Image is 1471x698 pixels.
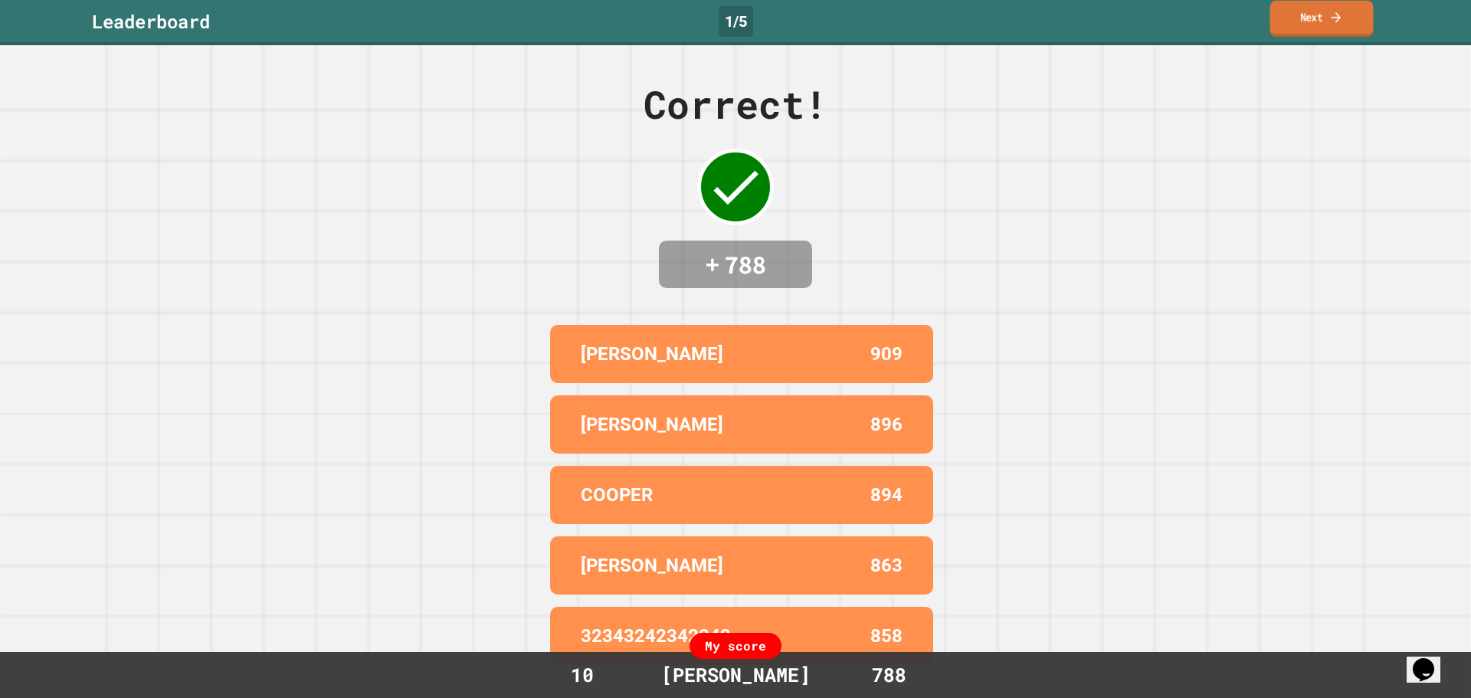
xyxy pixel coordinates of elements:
div: Correct! [644,76,827,133]
div: Leaderboard [92,8,210,35]
p: [PERSON_NAME] [581,411,723,438]
div: [PERSON_NAME] [646,660,826,690]
p: 863 [870,552,903,579]
p: 894 [870,481,903,509]
p: 858 [870,622,903,650]
p: 896 [870,411,903,438]
div: 1 / 5 [719,6,753,37]
div: 10 [525,660,640,690]
p: [PERSON_NAME] [581,552,723,579]
div: 788 [831,660,946,690]
div: My score [690,633,781,659]
iframe: chat widget [1407,637,1456,683]
p: COOPER [581,481,653,509]
p: 909 [870,340,903,368]
p: 32343242342342 [581,622,731,650]
p: [PERSON_NAME] [581,340,723,368]
h4: + 788 [674,248,797,280]
a: Next [1270,1,1374,37]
